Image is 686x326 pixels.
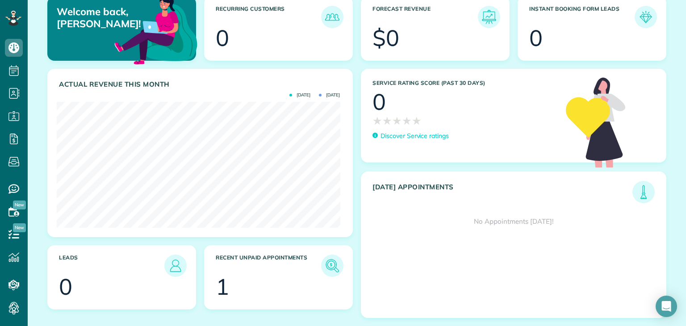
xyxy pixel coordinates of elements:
[402,113,412,129] span: ★
[167,257,184,275] img: icon_leads-1bed01f49abd5b7fead27621c3d59655bb73ed531f8eeb49469d10e621d6b896.png
[13,223,26,232] span: New
[57,6,148,29] p: Welcome back, [PERSON_NAME]!
[637,8,655,26] img: icon_form_leads-04211a6a04a5b2264e4ee56bc0799ec3eb69b7e499cbb523a139df1d13a81ae0.png
[59,255,164,277] h3: Leads
[392,113,402,129] span: ★
[59,80,343,88] h3: Actual Revenue this month
[216,276,229,298] div: 1
[381,131,449,141] p: Discover Service ratings
[382,113,392,129] span: ★
[372,113,382,129] span: ★
[635,183,653,201] img: icon_todays_appointments-901f7ab196bb0bea1936b74009e4eb5ffbc2d2711fa7634e0d609ed5ef32b18b.png
[480,8,498,26] img: icon_forecast_revenue-8c13a41c7ed35a8dcfafea3cbb826a0462acb37728057bba2d056411b612bbbe.png
[289,93,310,97] span: [DATE]
[216,6,321,28] h3: Recurring Customers
[59,276,72,298] div: 0
[216,255,321,277] h3: Recent unpaid appointments
[412,113,422,129] span: ★
[372,91,386,113] div: 0
[656,296,677,317] div: Open Intercom Messenger
[323,8,341,26] img: icon_recurring_customers-cf858462ba22bcd05b5a5880d41d6543d210077de5bb9ebc9590e49fd87d84ed.png
[361,203,666,240] div: No Appointments [DATE]!
[529,27,543,49] div: 0
[372,131,449,141] a: Discover Service ratings
[319,93,340,97] span: [DATE]
[13,201,26,209] span: New
[529,6,635,28] h3: Instant Booking Form Leads
[372,6,478,28] h3: Forecast Revenue
[216,27,229,49] div: 0
[372,80,557,86] h3: Service Rating score (past 30 days)
[323,257,341,275] img: icon_unpaid_appointments-47b8ce3997adf2238b356f14209ab4cced10bd1f174958f3ca8f1d0dd7fffeee.png
[372,27,399,49] div: $0
[372,183,632,203] h3: [DATE] Appointments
